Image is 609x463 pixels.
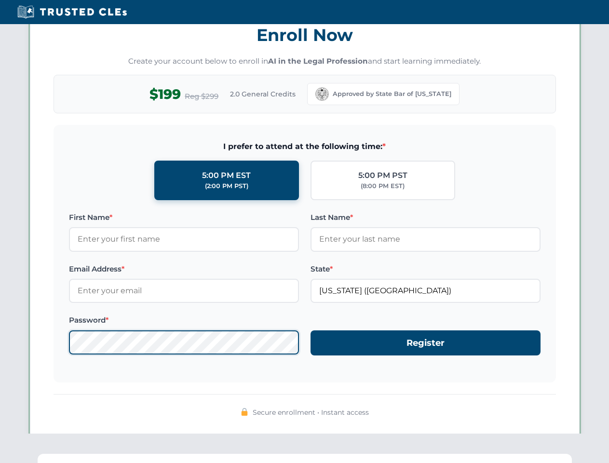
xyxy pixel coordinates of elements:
label: Password [69,314,299,326]
input: Enter your last name [311,227,541,251]
div: (8:00 PM EST) [361,181,405,191]
span: 2.0 General Credits [230,89,296,99]
img: 🔒 [241,408,248,416]
input: Enter your first name [69,227,299,251]
input: Enter your email [69,279,299,303]
span: Approved by State Bar of [US_STATE] [333,89,451,99]
span: Secure enrollment • Instant access [253,407,369,418]
h3: Enroll Now [54,20,556,50]
label: First Name [69,212,299,223]
div: 5:00 PM PST [358,169,407,182]
label: Email Address [69,263,299,275]
input: California (CA) [311,279,541,303]
span: Reg $299 [185,91,218,102]
span: $199 [149,83,181,105]
label: State [311,263,541,275]
div: (2:00 PM PST) [205,181,248,191]
button: Register [311,330,541,356]
strong: AI in the Legal Profession [268,56,368,66]
p: Create your account below to enroll in and start learning immediately. [54,56,556,67]
label: Last Name [311,212,541,223]
div: 5:00 PM EST [202,169,251,182]
span: I prefer to attend at the following time: [69,140,541,153]
img: California Bar [315,87,329,101]
img: Trusted CLEs [14,5,130,19]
